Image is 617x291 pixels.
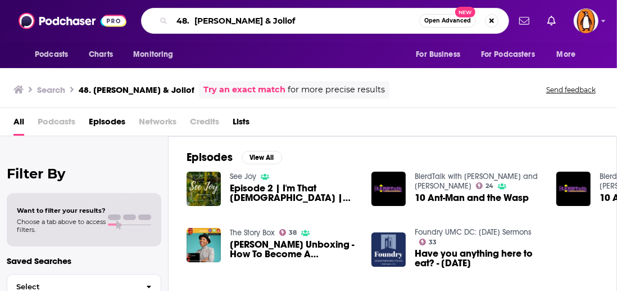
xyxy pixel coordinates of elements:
[419,239,437,245] a: 33
[543,11,560,30] a: Show notifications dropdown
[7,256,161,266] p: Saved Searches
[419,14,476,28] button: Open AdvancedNew
[408,44,474,65] button: open menu
[416,47,460,62] span: For Business
[89,47,113,62] span: Charts
[288,83,385,96] span: for more precise results
[230,240,358,259] span: [PERSON_NAME] Unboxing - How To Become A Professional Troublemaker By Fighting Fear
[474,44,551,65] button: open menu
[13,113,24,136] a: All
[230,183,358,203] span: Episode 2 | I'm That [DEMOGRAPHIC_DATA] | [PERSON_NAME]
[429,240,437,245] span: 33
[203,83,285,96] a: Try an exact match
[415,249,543,268] a: Have you anything here to eat? - April 18th, 2021
[27,44,83,65] button: open menu
[139,113,176,136] span: Networks
[476,182,494,189] a: 24
[17,218,106,234] span: Choose a tab above to access filters.
[557,47,576,62] span: More
[415,193,529,203] a: 10 Ant-Man and the Wasp
[81,44,120,65] a: Charts
[289,230,297,235] span: 38
[242,151,282,164] button: View All
[415,172,538,191] a: BlerdTalk with Bola and Whitney
[17,207,106,214] span: Want to filter your results?
[371,172,406,206] img: 10 Ant-Man and the Wasp
[515,11,534,30] a: Show notifications dropdown
[481,47,535,62] span: For Podcasters
[38,113,75,136] span: Podcasts
[187,150,282,164] a: EpisodesView All
[415,227,532,237] a: Foundry UMC DC: Sunday Sermons
[574,8,598,33] span: Logged in as penguin_portfolio
[574,8,598,33] button: Show profile menu
[371,232,406,267] img: Have you anything here to eat? - April 18th, 2021
[35,47,68,62] span: Podcasts
[424,18,471,24] span: Open Advanced
[574,8,598,33] img: User Profile
[187,172,221,206] img: Episode 2 | I'm That Chick | Emmanuella Nyinaku
[187,150,233,164] h2: Episodes
[455,7,475,17] span: New
[172,12,419,30] input: Search podcasts, credits, & more...
[141,8,509,34] div: Search podcasts, credits, & more...
[415,249,543,268] span: Have you anything here to eat? - [DATE]
[79,84,194,95] h3: 48. [PERSON_NAME] & Jollof
[233,113,249,136] a: Lists
[230,172,256,181] a: See Joy
[187,228,221,262] img: Luvvie Ajayi Jones Unboxing - How To Become A Professional Troublemaker By Fighting Fear
[37,84,65,95] h3: Search
[230,228,275,238] a: The Story Box
[230,183,358,203] a: Episode 2 | I'm That Chick | Emmanuella Nyinaku
[7,283,137,290] span: Select
[230,240,358,259] a: Luvvie Ajayi Jones Unboxing - How To Become A Professional Troublemaker By Fighting Fear
[7,165,161,182] h2: Filter By
[19,10,126,32] img: Podchaser - Follow, Share and Rate Podcasts
[190,113,219,136] span: Credits
[133,47,173,62] span: Monitoring
[89,113,125,136] a: Episodes
[125,44,188,65] button: open menu
[486,183,493,189] span: 24
[279,229,297,236] a: 38
[543,85,599,95] button: Send feedback
[556,172,591,206] img: 10 Ant-Man and the Wasp
[549,44,590,65] button: open menu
